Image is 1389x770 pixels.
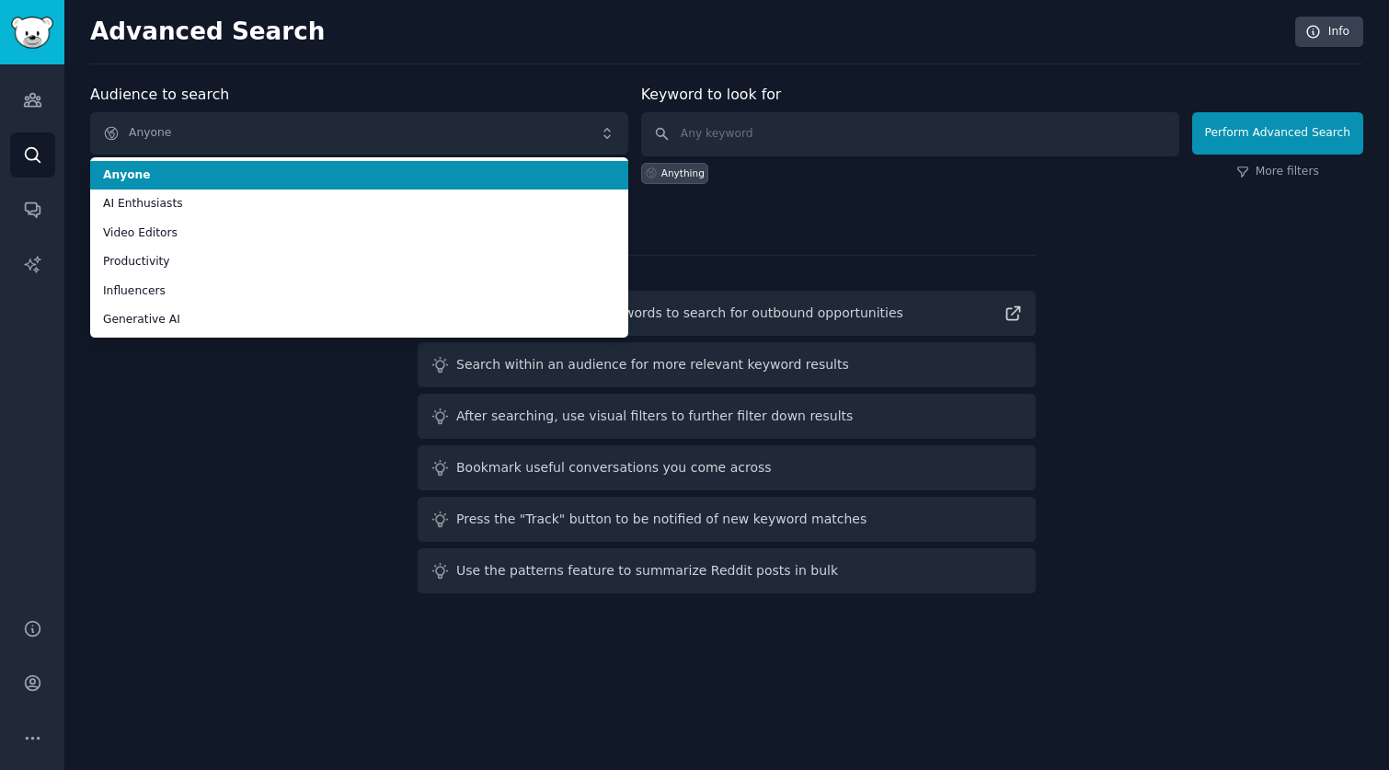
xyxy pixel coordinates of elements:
div: Anything [661,167,705,179]
div: After searching, use visual filters to further filter down results [456,407,853,426]
h2: Advanced Search [90,17,1285,47]
span: Generative AI [103,312,615,328]
span: Productivity [103,254,615,270]
div: Press the "Track" button to be notified of new keyword matches [456,510,867,529]
label: Audience to search [90,86,229,103]
span: AI Enthusiasts [103,196,615,213]
div: Read guide on helpful keywords to search for outbound opportunities [456,304,903,323]
button: Perform Advanced Search [1192,112,1363,155]
div: Search within an audience for more relevant keyword results [456,355,849,374]
a: More filters [1236,164,1319,180]
label: Keyword to look for [641,86,782,103]
ul: Anyone [90,157,628,338]
a: Info [1295,17,1363,48]
div: Use the patterns feature to summarize Reddit posts in bulk [456,561,838,580]
button: Anyone [90,112,628,155]
div: Bookmark useful conversations you come across [456,458,772,477]
span: Anyone [103,167,615,184]
img: GummySearch logo [11,17,53,49]
input: Any keyword [641,112,1179,156]
span: Influencers [103,283,615,300]
span: Video Editors [103,225,615,242]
